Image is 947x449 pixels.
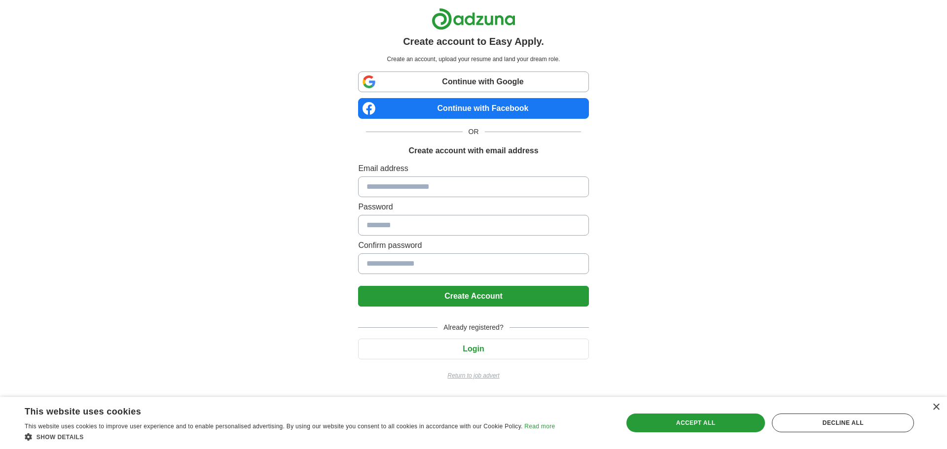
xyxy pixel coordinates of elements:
div: Decline all [772,414,914,432]
label: Email address [358,163,588,174]
div: This website uses cookies [25,403,530,417]
span: This website uses cookies to improve user experience and to enable personalised advertising. By u... [25,423,523,430]
a: Return to job advert [358,371,588,380]
a: Continue with Google [358,71,588,92]
a: Continue with Facebook [358,98,588,119]
span: Already registered? [437,322,509,333]
img: Adzuna logo [432,8,515,30]
h1: Create account to Easy Apply. [403,34,544,49]
h1: Create account with email address [408,145,538,157]
span: Show details [36,434,84,441]
div: Close [932,404,940,411]
a: Login [358,345,588,353]
p: Create an account, upload your resume and land your dream role. [360,55,586,64]
button: Login [358,339,588,359]
label: Password [358,201,588,213]
div: Show details [25,432,555,442]
span: OR [463,127,485,137]
label: Confirm password [358,240,588,251]
div: Accept all [626,414,765,432]
button: Create Account [358,286,588,307]
a: Read more, opens a new window [524,423,555,430]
